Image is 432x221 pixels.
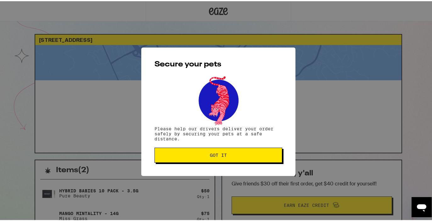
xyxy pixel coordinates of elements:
span: Got it [210,152,227,156]
h2: Secure your pets [154,59,282,67]
p: Please help our drivers deliver your order safely by securing your pets at a safe distance. [154,125,282,140]
iframe: Button to launch messaging window [412,196,432,216]
img: pets [193,73,244,125]
button: Got it [154,146,282,161]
